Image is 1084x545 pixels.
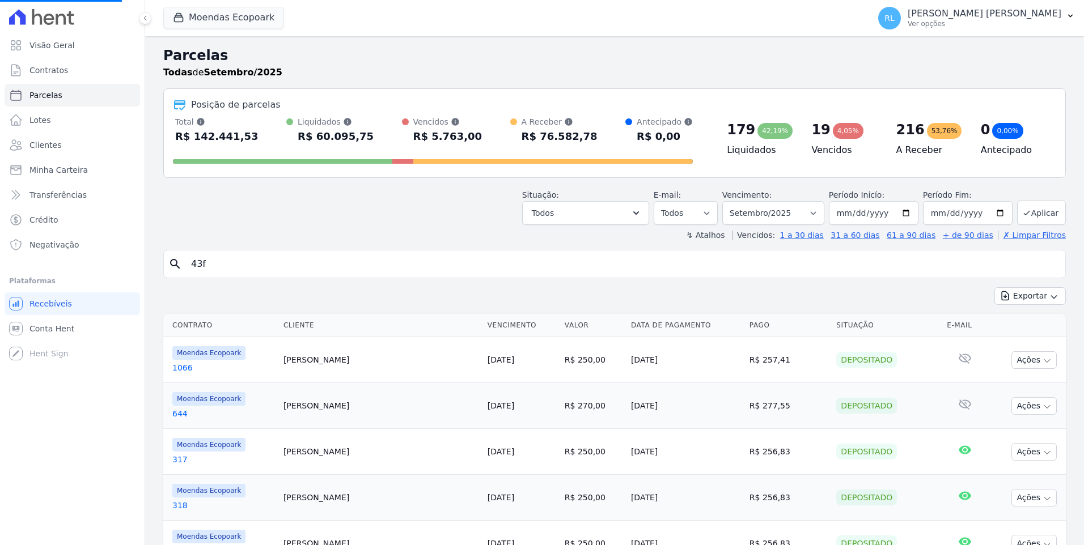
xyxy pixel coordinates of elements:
[413,116,482,127] div: Vencidos
[927,123,962,139] div: 53,76%
[1011,489,1057,506] button: Ações
[172,500,274,511] a: 318
[29,214,58,225] span: Crédito
[204,67,282,78] strong: Setembro/2025
[745,429,832,475] td: R$ 256,83
[172,454,274,465] a: 317
[727,143,793,157] h4: Liquidados
[686,231,725,240] label: ↯ Atalhos
[811,143,878,157] h4: Vencidos
[5,208,140,231] a: Crédito
[1017,201,1066,225] button: Aplicar
[626,337,745,383] td: [DATE]
[279,475,483,521] td: [PERSON_NAME]
[896,121,925,139] div: 216
[831,231,879,240] a: 31 a 60 dias
[654,190,681,199] label: E-mail:
[942,314,988,337] th: E-mail
[637,127,693,146] div: R$ 0,00
[29,139,61,151] span: Clientes
[172,362,274,373] a: 1066
[626,314,745,337] th: Data de Pagamento
[833,123,863,139] div: 4,05%
[1011,351,1057,369] button: Ações
[172,392,245,406] span: Moendas Ecopoark
[163,314,279,337] th: Contrato
[279,337,483,383] td: [PERSON_NAME]
[992,123,1023,139] div: 0,00%
[532,206,554,220] span: Todos
[29,164,88,176] span: Minha Carteira
[163,7,284,28] button: Moendas Ecopoark
[981,143,1047,157] h4: Antecipado
[5,84,140,107] a: Parcelas
[626,383,745,429] td: [DATE]
[836,444,897,459] div: Depositado
[836,398,897,414] div: Depositado
[29,65,68,76] span: Contratos
[560,314,626,337] th: Valor
[994,287,1066,305] button: Exportar
[483,314,560,337] th: Vencimento
[172,408,274,419] a: 644
[279,429,483,475] td: [PERSON_NAME]
[745,475,832,521] td: R$ 256,83
[29,239,79,250] span: Negativação
[29,189,87,201] span: Transferências
[172,438,245,452] span: Moendas Ecopoark
[943,231,993,240] a: + de 90 dias
[829,190,884,199] label: Período Inicío:
[488,493,514,502] a: [DATE]
[896,143,963,157] h4: A Receber
[727,121,755,139] div: 179
[172,530,245,543] span: Moendas Ecopoark
[279,314,483,337] th: Cliente
[5,34,140,57] a: Visão Geral
[908,8,1061,19] p: [PERSON_NAME] [PERSON_NAME]
[298,127,374,146] div: R$ 60.095,75
[488,355,514,364] a: [DATE]
[626,475,745,521] td: [DATE]
[981,121,990,139] div: 0
[163,66,282,79] p: de
[836,489,897,505] div: Depositado
[522,127,598,146] div: R$ 76.582,78
[172,484,245,497] span: Moendas Ecopoark
[522,201,649,225] button: Todos
[811,121,830,139] div: 19
[413,127,482,146] div: R$ 5.763,00
[5,59,140,82] a: Contratos
[29,323,74,334] span: Conta Hent
[9,274,135,288] div: Plataformas
[522,190,559,199] label: Situação:
[5,317,140,340] a: Conta Hent
[5,109,140,131] a: Lotes
[887,231,935,240] a: 61 a 90 dias
[745,314,832,337] th: Pago
[1011,443,1057,461] button: Ações
[626,429,745,475] td: [DATE]
[5,134,140,156] a: Clientes
[5,233,140,256] a: Negativação
[279,383,483,429] td: [PERSON_NAME]
[637,116,693,127] div: Antecipado
[488,447,514,456] a: [DATE]
[722,190,772,199] label: Vencimento:
[1011,397,1057,415] button: Ações
[29,90,62,101] span: Parcelas
[5,184,140,206] a: Transferências
[745,337,832,383] td: R$ 257,41
[522,116,598,127] div: A Receber
[5,159,140,181] a: Minha Carteira
[923,189,1013,201] label: Período Fim:
[836,352,897,368] div: Depositado
[884,14,895,22] span: RL
[560,429,626,475] td: R$ 250,00
[298,116,374,127] div: Liquidados
[29,298,72,309] span: Recebíveis
[560,383,626,429] td: R$ 270,00
[163,45,1066,66] h2: Parcelas
[5,292,140,315] a: Recebíveis
[184,253,1061,275] input: Buscar por nome do lote ou do cliente
[29,40,75,51] span: Visão Geral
